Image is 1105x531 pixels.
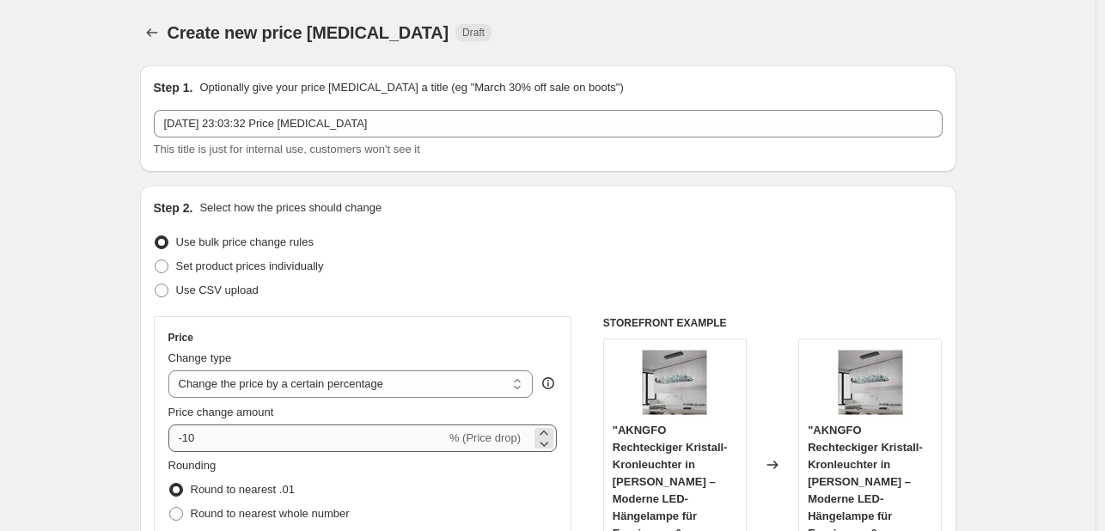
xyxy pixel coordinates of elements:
[176,259,324,272] span: Set product prices individually
[199,79,623,96] p: Optionally give your price [MEDICAL_DATA] a title (eg "March 30% off sale on boots")
[462,26,485,40] span: Draft
[168,23,449,42] span: Create new price [MEDICAL_DATA]
[168,459,217,472] span: Rounding
[191,483,295,496] span: Round to nearest .01
[191,507,350,520] span: Round to nearest whole number
[640,348,709,417] img: 41Mq4r-vQqL_80x.jpg
[168,424,446,452] input: -15
[836,348,905,417] img: 41Mq4r-vQqL_80x.jpg
[168,406,274,418] span: Price change amount
[154,79,193,96] h2: Step 1.
[154,199,193,217] h2: Step 2.
[449,431,521,444] span: % (Price drop)
[603,316,943,330] h6: STOREFRONT EXAMPLE
[168,331,193,345] h3: Price
[168,351,232,364] span: Change type
[540,375,557,392] div: help
[176,284,259,296] span: Use CSV upload
[140,21,164,45] button: Price change jobs
[199,199,382,217] p: Select how the prices should change
[154,143,420,156] span: This title is just for internal use, customers won't see it
[154,110,943,137] input: 30% off holiday sale
[176,235,314,248] span: Use bulk price change rules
